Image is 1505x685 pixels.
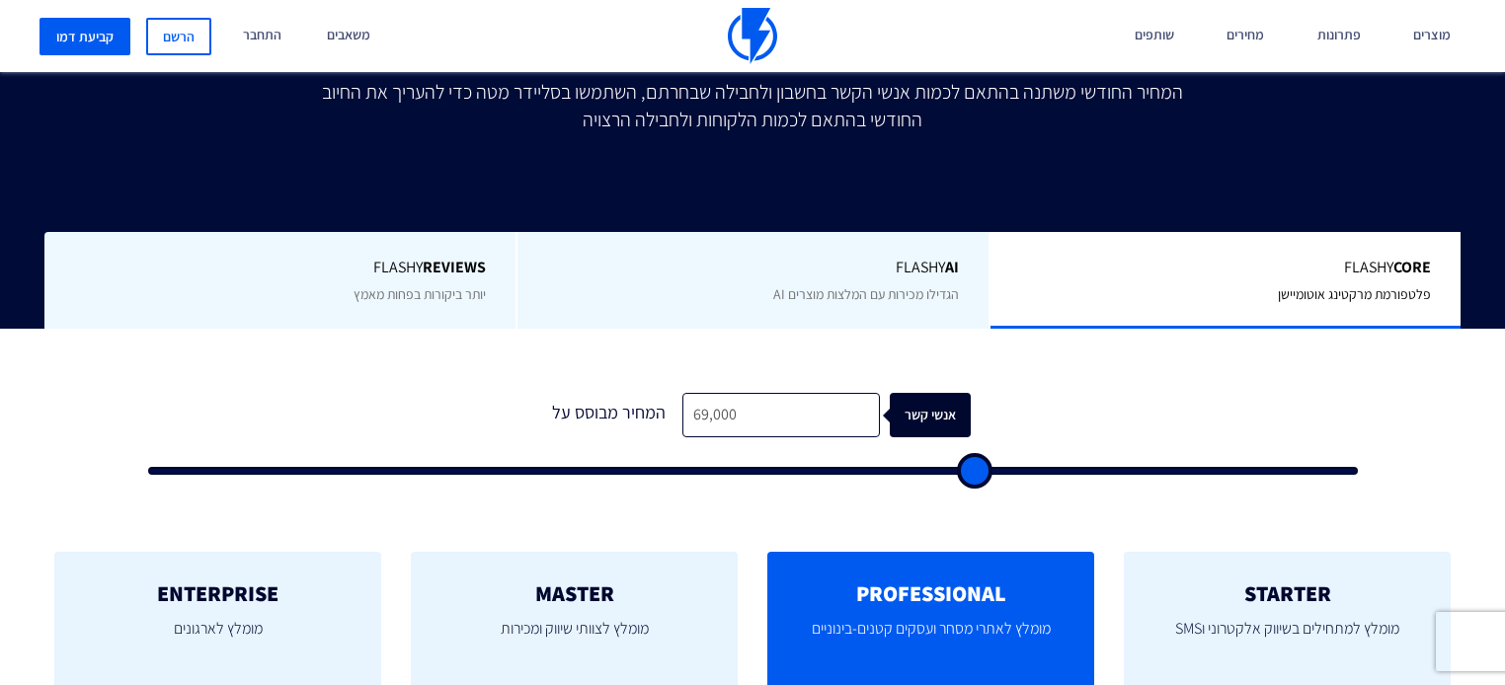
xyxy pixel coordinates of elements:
[84,605,352,672] p: מומלץ לארגונים
[440,605,708,672] p: מומלץ לצוותי שיווק ומכירות
[354,285,486,303] span: יותר ביקורות בפחות מאמץ
[1020,257,1431,279] span: Flashy
[1278,285,1431,303] span: פלטפורמת מרקטינג אוטומיישן
[84,581,352,605] h2: ENTERPRISE
[1153,581,1421,605] h2: STARTER
[74,257,487,279] span: Flashy
[547,257,958,279] span: Flashy
[440,581,708,605] h2: MASTER
[423,257,486,277] b: REVIEWS
[308,78,1197,133] p: המחיר החודשי משתנה בהתאם לכמות אנשי הקשר בחשבון ולחבילה שבחרתם, השתמשו בסליידר מטה כדי להעריך את ...
[797,581,1065,605] h2: PROFESSIONAL
[146,18,211,55] a: הרשם
[1153,605,1421,672] p: מומלץ למתחילים בשיווק אלקטרוני וSMS
[1393,257,1431,277] b: Core
[797,605,1065,672] p: מומלץ לאתרי מסחר ועסקים קטנים-בינוניים
[773,285,959,303] span: הגדילו מכירות עם המלצות מוצרים AI
[945,257,959,277] b: AI
[40,18,130,55] a: קביעת דמו
[534,393,682,437] div: המחיר מבוסס על
[902,393,983,437] div: אנשי קשר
